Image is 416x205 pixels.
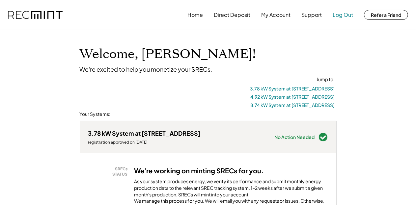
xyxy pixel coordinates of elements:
div: Your Systems: [80,111,111,118]
button: 8.74 kW System at [STREET_ADDRESS] [251,101,335,109]
div: 3.78 kW System at [STREET_ADDRESS] [88,129,201,137]
button: Direct Deposit [214,8,250,21]
button: Support [301,8,322,21]
h1: Welcome, [PERSON_NAME]! [80,47,256,62]
div: We're excited to help you monetize your SRECs. [80,65,212,73]
button: My Account [261,8,291,21]
button: 3.78 kW System at [STREET_ADDRESS] [250,85,335,93]
div: No Action Needed [275,135,315,139]
button: Refer a Friend [364,10,408,20]
div: Jump to: [317,76,335,83]
div: SRECs STATUS [92,166,128,177]
img: recmint-logotype%403x.png [8,11,63,19]
h3: We're working on minting SRECs for you. [134,166,264,175]
button: Log Out [333,8,353,21]
button: Home [187,8,203,21]
button: 4.92 kW System at [STREET_ADDRESS] [251,93,335,101]
div: registration approved on [DATE] [88,140,201,145]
